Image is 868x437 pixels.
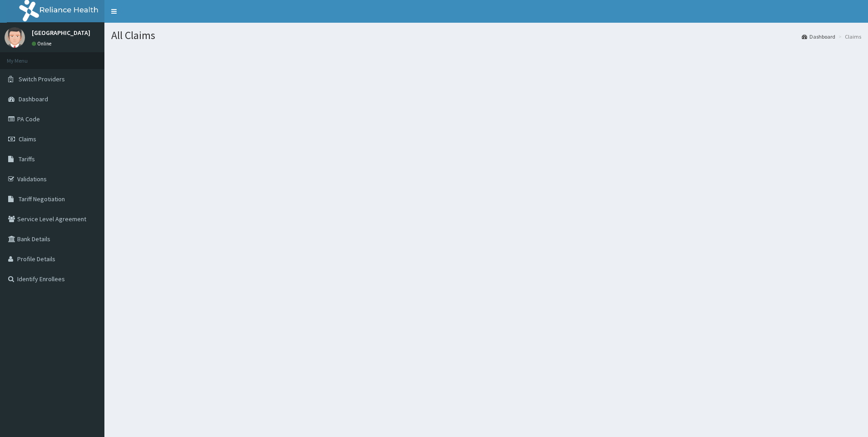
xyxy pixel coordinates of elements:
[19,195,65,203] span: Tariff Negotiation
[19,155,35,163] span: Tariffs
[19,95,48,103] span: Dashboard
[5,27,25,48] img: User Image
[836,33,861,40] li: Claims
[19,75,65,83] span: Switch Providers
[19,135,36,143] span: Claims
[32,40,54,47] a: Online
[32,30,90,36] p: [GEOGRAPHIC_DATA]
[802,33,835,40] a: Dashboard
[111,30,861,41] h1: All Claims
